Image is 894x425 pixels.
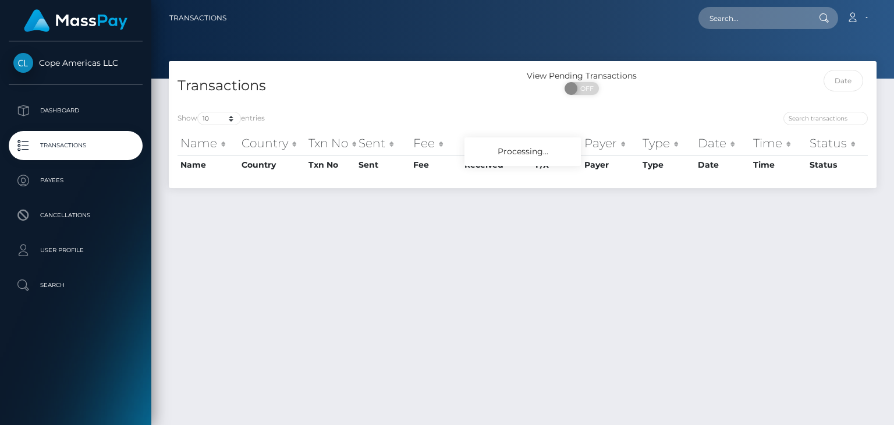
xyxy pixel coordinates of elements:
img: Cope Americas LLC [13,53,33,73]
p: Search [13,277,138,294]
th: Payer [581,132,640,155]
a: Search [9,271,143,300]
p: Transactions [13,137,138,154]
th: Country [239,132,306,155]
select: Showentries [197,112,241,125]
p: Cancellations [13,207,138,224]
th: Fee [410,132,462,155]
th: Date [695,155,751,174]
div: View Pending Transactions [523,70,641,82]
input: Search transactions [783,112,868,125]
p: User Profile [13,242,138,259]
a: Payees [9,166,143,195]
th: Sent [356,132,410,155]
div: Processing... [464,137,581,166]
th: Date [695,132,751,155]
h4: Transactions [178,76,514,96]
a: User Profile [9,236,143,265]
th: Name [178,155,239,174]
a: Dashboard [9,96,143,125]
span: OFF [571,82,600,95]
th: Country [239,155,306,174]
input: Search... [698,7,808,29]
input: Date filter [824,70,864,91]
th: Time [750,155,806,174]
th: Received [462,132,533,155]
a: Transactions [9,131,143,160]
th: Status [807,132,868,155]
th: Sent [356,155,410,174]
p: Dashboard [13,102,138,119]
th: Name [178,132,239,155]
span: Cope Americas LLC [9,58,143,68]
th: Type [640,155,694,174]
label: Show entries [178,112,265,125]
a: Transactions [169,6,226,30]
th: Received [462,155,533,174]
th: Fee [410,155,462,174]
th: Payer [581,155,640,174]
p: Payees [13,172,138,189]
img: MassPay Logo [24,9,127,32]
th: Status [807,155,868,174]
a: Cancellations [9,201,143,230]
th: Type [640,132,694,155]
th: F/X [533,132,581,155]
th: Txn No [306,132,356,155]
th: Txn No [306,155,356,174]
th: Time [750,132,806,155]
